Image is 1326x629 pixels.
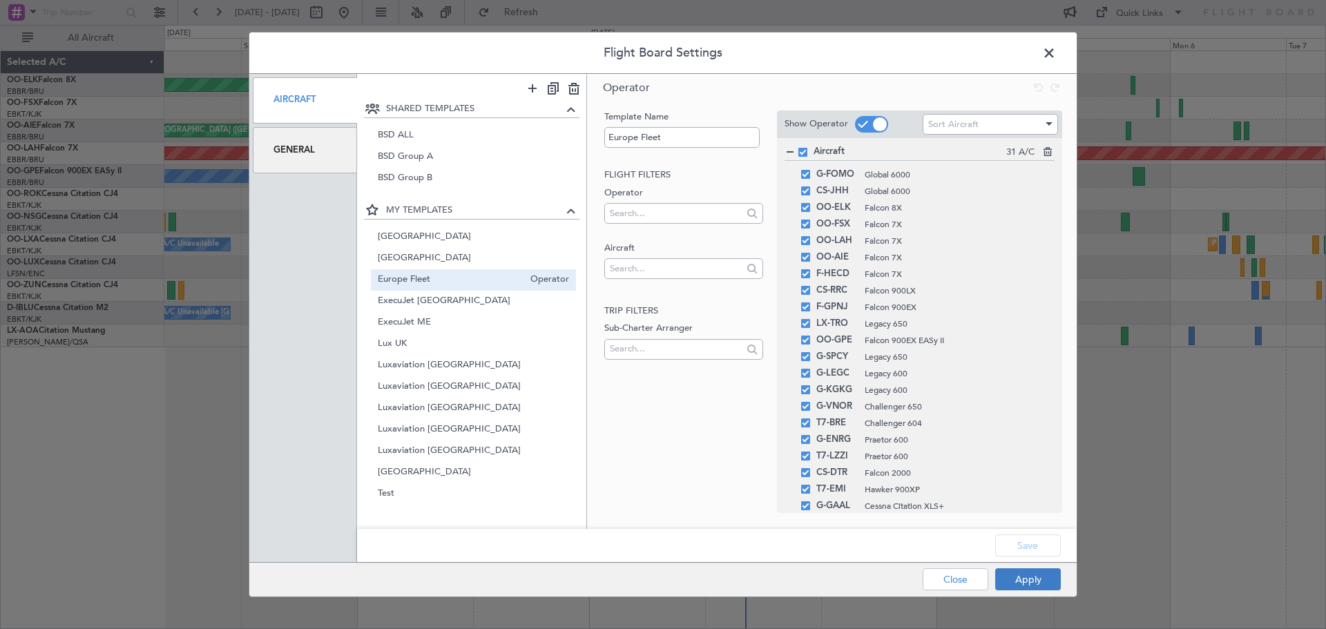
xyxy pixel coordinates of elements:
span: [GEOGRAPHIC_DATA] [378,230,570,244]
input: Search... [610,338,742,359]
span: Falcon 7X [865,235,1041,247]
span: Falcon 7X [865,251,1041,264]
span: OO-ELK [816,200,858,216]
span: Cessna Citation XLS+ [865,500,1041,512]
span: Sort Aircraft [928,118,979,130]
span: [GEOGRAPHIC_DATA] [378,251,570,266]
span: Luxaviation [GEOGRAPHIC_DATA] [378,380,570,394]
div: Aircraft [253,77,357,124]
span: Falcon 900EX [865,301,1041,313]
span: G-SPCY [816,349,858,365]
span: BSD Group A [378,150,570,164]
span: Challenger 604 [865,417,1041,429]
span: Legacy 600 [865,367,1041,380]
span: Legacy 650 [865,318,1041,330]
span: Challenger 650 [865,400,1041,413]
span: G-VNOR [816,398,858,415]
span: CS-RRC [816,282,858,299]
span: Falcon 900LX [865,284,1041,297]
span: Hawker 900XP [865,483,1041,496]
span: Falcon 900EX EASy II [865,334,1041,347]
input: Search... [610,258,742,279]
span: T7-BRE [816,415,858,432]
input: Search... [610,203,742,224]
h2: Trip filters [604,304,762,318]
button: Apply [995,568,1061,590]
span: LX-TRO [816,316,858,332]
span: T7-EMI [816,481,858,498]
label: Show Operator [785,117,848,131]
span: Praetor 600 [865,434,1041,446]
span: Legacy 600 [865,384,1041,396]
span: OO-AIE [816,249,858,266]
label: Template Name [604,110,762,124]
span: F-HECD [816,266,858,282]
span: G-LEGC [816,365,858,382]
span: Operator [523,273,569,287]
span: BSD Group B [378,171,570,186]
span: Operator [603,80,650,95]
button: Close [923,568,988,590]
span: MY TEMPLATES [386,204,564,217]
span: Falcon 7X [865,268,1041,280]
span: [GEOGRAPHIC_DATA] [378,465,570,480]
span: Europe Fleet [378,273,524,287]
span: G-GAAL [816,498,858,514]
span: Global 6000 [865,185,1041,197]
span: Luxaviation [GEOGRAPHIC_DATA] [378,423,570,437]
span: T7-LZZI [816,448,858,465]
span: SHARED TEMPLATES [386,102,564,116]
span: G-FOMO [816,166,858,183]
span: Luxaviation [GEOGRAPHIC_DATA] [378,444,570,458]
div: General [253,127,357,173]
h2: Flight filters [604,168,762,182]
span: Aircraft [814,145,1006,159]
header: Flight Board Settings [249,32,1077,74]
span: Luxaviation [GEOGRAPHIC_DATA] [378,401,570,416]
label: Aircraft [604,242,762,255]
span: G-ENRG [816,432,858,448]
span: OO-LAH [816,233,858,249]
span: Lux UK [378,337,570,351]
span: CS-DTR [816,465,858,481]
span: Falcon 8X [865,202,1041,214]
span: Legacy 650 [865,351,1041,363]
span: Test [378,487,570,501]
span: Falcon 7X [865,218,1041,231]
label: Operator [604,186,762,200]
span: OO-FSX [816,216,858,233]
span: Falcon 2000 [865,467,1041,479]
span: Global 6000 [865,168,1041,181]
span: OO-GPE [816,332,858,349]
span: F-GPNJ [816,299,858,316]
span: ExecuJet [GEOGRAPHIC_DATA] [378,294,570,309]
span: 31 A/C [1006,146,1035,159]
label: Sub-Charter Arranger [604,322,762,336]
span: Luxaviation [GEOGRAPHIC_DATA] [378,358,570,373]
span: G-KGKG [816,382,858,398]
span: ExecuJet ME [378,316,570,330]
span: CS-JHH [816,183,858,200]
span: BSD ALL [378,128,570,143]
span: Praetor 600 [865,450,1041,463]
